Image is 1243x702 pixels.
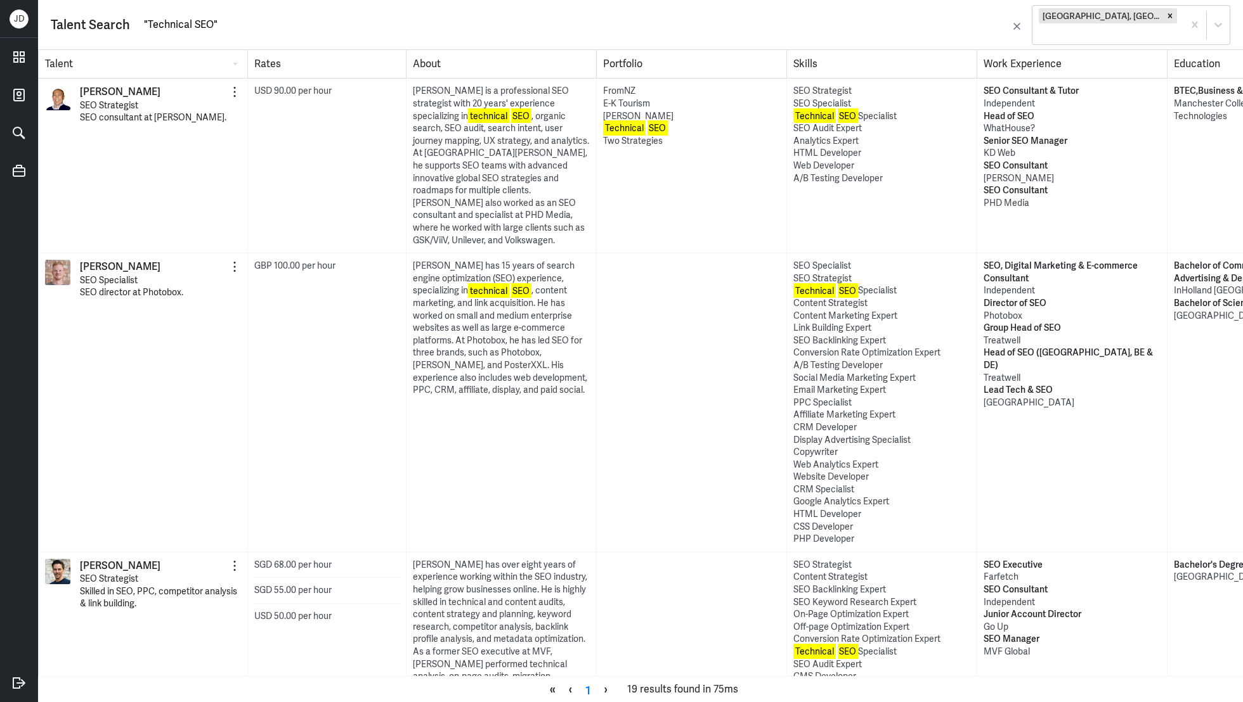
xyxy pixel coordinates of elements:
[793,108,836,124] mark: Technical
[984,197,1161,210] p: PHD Media
[254,610,332,622] span: USD 50.00 per hour
[984,297,1161,310] p: Director of SEO
[793,98,970,110] div: SEO Specialist
[793,284,970,297] div: Specialist
[793,658,970,671] div: SEO Audit Expert
[984,98,1161,110] p: Independent
[413,85,590,246] div: [PERSON_NAME] is a professional SEO strategist with 20 years' experience specializing in , organi...
[80,559,160,573] a: [PERSON_NAME]
[80,99,241,112] p: SEO Strategist
[793,85,970,98] div: SEO Strategist
[468,108,509,124] mark: technical
[793,495,970,508] div: Google Analytics Expert
[793,335,970,347] div: SEO Backlinking Expert
[603,110,780,123] div: [PERSON_NAME]
[793,584,970,596] div: SEO Backlinking Expert
[984,260,1161,284] p: SEO, Digital Marketing & E-commerce Consultant
[511,283,532,298] mark: SEO
[793,359,970,372] div: A/B Testing Developer
[793,644,836,659] mark: Technical
[984,110,1161,123] p: Head of SEO
[254,260,335,271] span: GBP 100.00 per hour
[468,283,509,298] mark: technical
[80,112,241,124] p: SEO consultant at [PERSON_NAME].
[984,172,1161,185] p: [PERSON_NAME]
[793,434,970,447] div: Display Advertising Specialist
[793,409,970,421] div: Affiliate Marketing Expert
[793,397,970,409] div: PPC Specialist
[793,446,970,459] div: Copywriter
[793,110,970,123] div: Specialist
[793,122,970,135] div: SEO Audit Expert
[793,310,970,322] div: Content Marketing Expert
[984,621,1161,634] p: Go Up
[984,335,1161,347] p: Treatwell
[793,596,970,609] div: SEO Keyword Research Expert
[1039,8,1163,23] div: [GEOGRAPHIC_DATA], [GEOGRAPHIC_DATA]
[793,421,970,434] div: CRM Developer
[603,120,646,136] mark: Technical
[10,10,29,29] div: J D
[984,310,1161,322] p: Photobox
[984,284,1161,297] p: Independent
[793,283,836,298] mark: Technical
[80,260,160,274] a: [PERSON_NAME]
[838,644,859,659] mark: SEO
[793,160,970,172] div: Web Developer
[793,621,970,634] div: Off-page Optimization Expert
[51,15,130,34] div: Talent Search
[984,160,1161,172] p: SEO Consultant
[793,559,970,571] div: SEO Strategist
[39,50,248,78] div: Talent
[984,571,1161,584] p: Farfetch
[984,633,1161,646] p: SEO Manager
[793,521,970,533] div: CSS Developer
[793,172,970,185] div: A/B Testing Developer
[984,397,1161,409] p: [GEOGRAPHIC_DATA]
[793,483,970,496] div: CRM Specialist
[596,50,786,78] div: Portfolio
[838,108,859,124] mark: SEO
[543,680,562,699] span: «
[984,559,1161,571] p: SEO Executive
[977,50,1167,78] div: Work Experience
[984,184,1161,197] p: SEO Consultant
[793,670,970,683] div: CMS Developer
[406,50,596,78] div: About
[597,680,615,699] span: ›
[793,372,970,385] div: Social Media Marketing Expert
[80,85,160,99] p: [PERSON_NAME]
[838,283,859,298] mark: SEO
[254,559,332,570] span: SGD 68.00 per hour
[984,646,1161,658] p: MVF Global
[984,85,1161,98] p: SEO Consultant & Tutor
[579,680,597,699] a: Page 1
[793,322,970,335] div: Link Building Expert
[984,584,1161,596] p: SEO Consultant
[984,135,1161,148] p: Senior SEO Manager
[603,98,780,110] div: E-K Tourism
[793,633,970,646] div: Conversion Rate Optimization Expert
[793,384,970,397] div: Email Marketing Expert
[984,372,1161,385] p: Treatwell
[786,50,977,78] div: Skills
[984,147,1161,160] p: KD Web
[511,108,532,124] mark: SEO
[793,459,970,471] div: Web Analytics Expert
[984,322,1161,335] p: Group Head of SEO
[254,85,332,96] span: USD 90.00 per hour
[984,384,1161,397] p: Lead Tech & SEO
[984,608,1161,621] p: Junior Account Director
[80,274,241,287] p: SEO Specialist
[793,646,970,658] div: Specialist
[80,573,241,585] p: SEO Strategist
[80,286,241,299] p: SEO director at Photobox.
[562,680,579,699] span: ‹
[793,608,970,621] div: On-Page Optimization Expert
[603,135,780,148] div: Two Strategies
[603,85,780,98] div: FromNZ
[648,120,668,136] mark: SEO
[984,347,1161,371] p: Head of SEO ([GEOGRAPHIC_DATA], BE & DE)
